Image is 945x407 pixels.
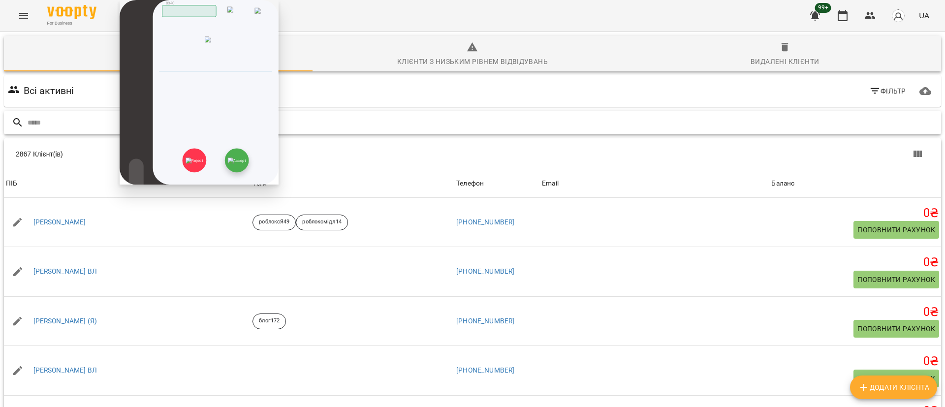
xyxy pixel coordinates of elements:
[33,218,86,227] a: [PERSON_NAME]
[906,142,929,166] button: Показати колонки
[858,381,929,393] span: Додати клієнта
[47,20,96,27] span: For Business
[919,10,929,21] span: UA
[857,373,935,384] span: Поповнити рахунок
[869,85,906,97] span: Фільтр
[865,82,910,100] button: Фільтр
[857,323,935,335] span: Поповнити рахунок
[771,354,939,369] h5: 0 ₴
[915,6,933,25] button: UA
[252,215,296,230] div: роблоксЯ49
[302,218,341,226] p: роблоксмідл14
[33,316,97,326] a: [PERSON_NAME] (Я)
[850,376,937,399] button: Додати клієнта
[891,9,905,23] img: avatar_s.png
[259,317,280,325] p: блог172
[6,178,249,189] span: ПІБ
[751,56,819,67] div: Видалені клієнти
[24,83,74,98] h6: Всі активні
[33,366,97,376] a: [PERSON_NAME] ВЛ
[296,215,347,230] div: роблоксмідл14
[857,224,935,236] span: Поповнити рахунок
[16,149,484,159] div: 2867 Клієнт(ів)
[12,4,35,28] button: Menu
[771,178,939,189] span: Баланс
[456,178,484,189] div: Телефон
[456,178,538,189] span: Телефон
[6,178,17,189] div: Sort
[542,178,767,189] span: Email
[853,320,939,338] button: Поповнити рахунок
[4,138,941,170] div: Table Toolbar
[47,5,96,19] img: Voopty Logo
[815,3,831,13] span: 99+
[853,370,939,387] button: Поповнити рахунок
[771,255,939,270] h5: 0 ₴
[252,313,286,329] div: блог172
[542,178,559,189] div: Email
[33,267,97,277] a: [PERSON_NAME] ВЛ
[771,178,794,189] div: Sort
[456,218,514,226] a: [PHONE_NUMBER]
[853,221,939,239] button: Поповнити рахунок
[771,206,939,221] h5: 0 ₴
[542,178,559,189] div: Sort
[259,218,289,226] p: роблоксЯ49
[252,178,452,189] div: Теги
[771,305,939,320] h5: 0 ₴
[771,178,794,189] div: Баланс
[456,267,514,275] a: [PHONE_NUMBER]
[397,56,548,67] div: Клієнти з низьким рівнем відвідувань
[853,271,939,288] button: Поповнити рахунок
[456,178,484,189] div: Sort
[456,366,514,374] a: [PHONE_NUMBER]
[6,178,17,189] div: ПІБ
[857,274,935,285] span: Поповнити рахунок
[456,317,514,325] a: [PHONE_NUMBER]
